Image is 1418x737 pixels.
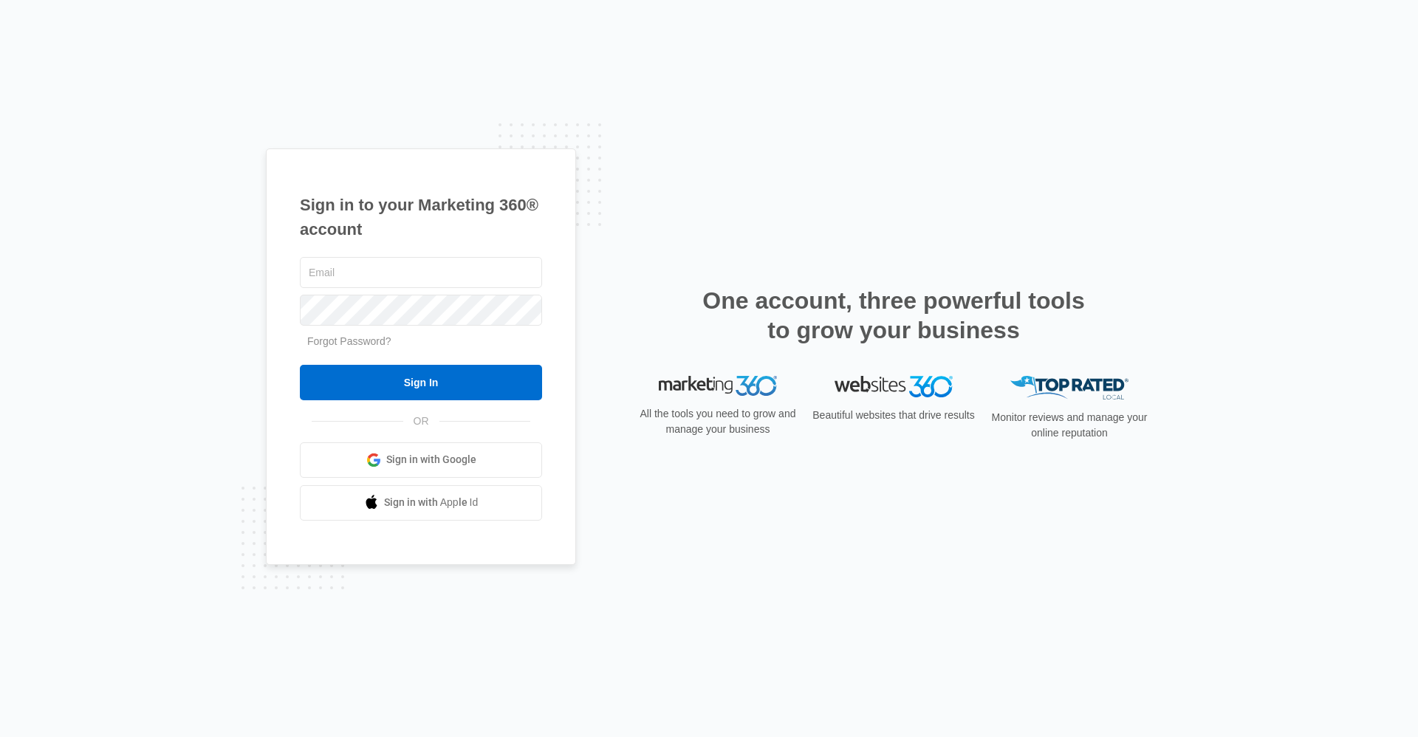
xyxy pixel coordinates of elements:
[811,408,976,423] p: Beautiful websites that drive results
[835,376,953,397] img: Websites 360
[659,376,777,397] img: Marketing 360
[635,406,801,437] p: All the tools you need to grow and manage your business
[403,414,439,429] span: OR
[386,452,476,467] span: Sign in with Google
[300,442,542,478] a: Sign in with Google
[987,410,1152,441] p: Monitor reviews and manage your online reputation
[307,335,391,347] a: Forgot Password?
[300,485,542,521] a: Sign in with Apple Id
[300,193,542,241] h1: Sign in to your Marketing 360® account
[300,257,542,288] input: Email
[384,495,479,510] span: Sign in with Apple Id
[300,365,542,400] input: Sign In
[1010,376,1128,400] img: Top Rated Local
[698,286,1089,345] h2: One account, three powerful tools to grow your business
